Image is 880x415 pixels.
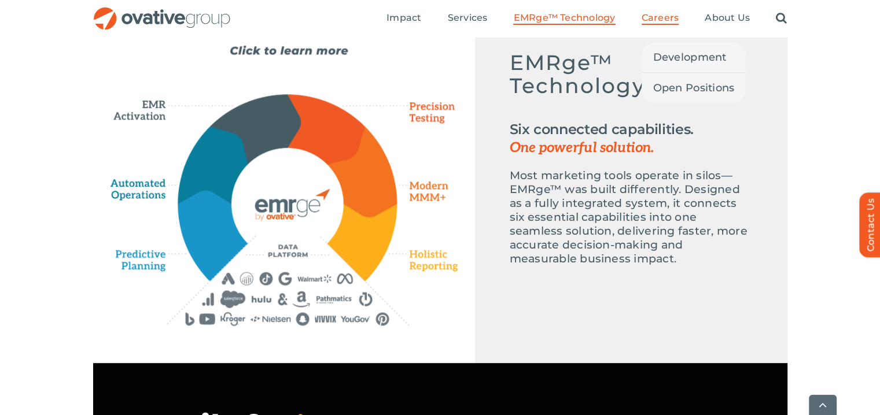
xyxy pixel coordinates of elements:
[93,6,231,17] a: OG_Full_horizontal_RGB
[327,204,397,280] path: Holistic Reporting
[705,12,750,24] span: About Us
[178,127,249,204] path: Automated Operations
[111,82,177,121] path: EMR Activation
[510,139,753,157] span: One powerful solution.
[179,191,247,279] path: Predictive Planning
[111,166,171,201] path: Automated Operations
[386,12,421,24] span: Impact
[399,176,457,210] path: Modern MMM+
[510,120,753,157] h2: Six connected capabilities.
[448,12,488,24] span: Services
[642,42,746,72] a: Development
[448,12,488,25] a: Services
[513,12,615,24] span: EMRge™ Technology
[513,12,615,25] a: EMRge™ Technology
[642,73,746,103] a: Open Positions
[705,12,750,25] a: About Us
[776,12,787,25] a: Search
[642,12,679,24] span: Careers
[386,12,421,25] a: Impact
[642,12,679,25] a: Careers
[653,80,735,96] span: Open Positions
[395,97,458,128] path: Precision Testing
[210,94,300,162] path: EMR Activation
[403,247,458,273] path: Holistic Reporting
[653,49,727,65] span: Development
[231,147,343,260] path: EMERGE Technology
[288,95,365,164] path: Precision Testing
[510,51,753,109] h5: EMRge™ Technology
[116,244,187,277] path: Predictive Planning
[510,169,753,266] p: Most marketing tools operate in silos—EMRge™ was built differently. Designed as a fully integrate...
[328,126,397,217] path: Modern MMM+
